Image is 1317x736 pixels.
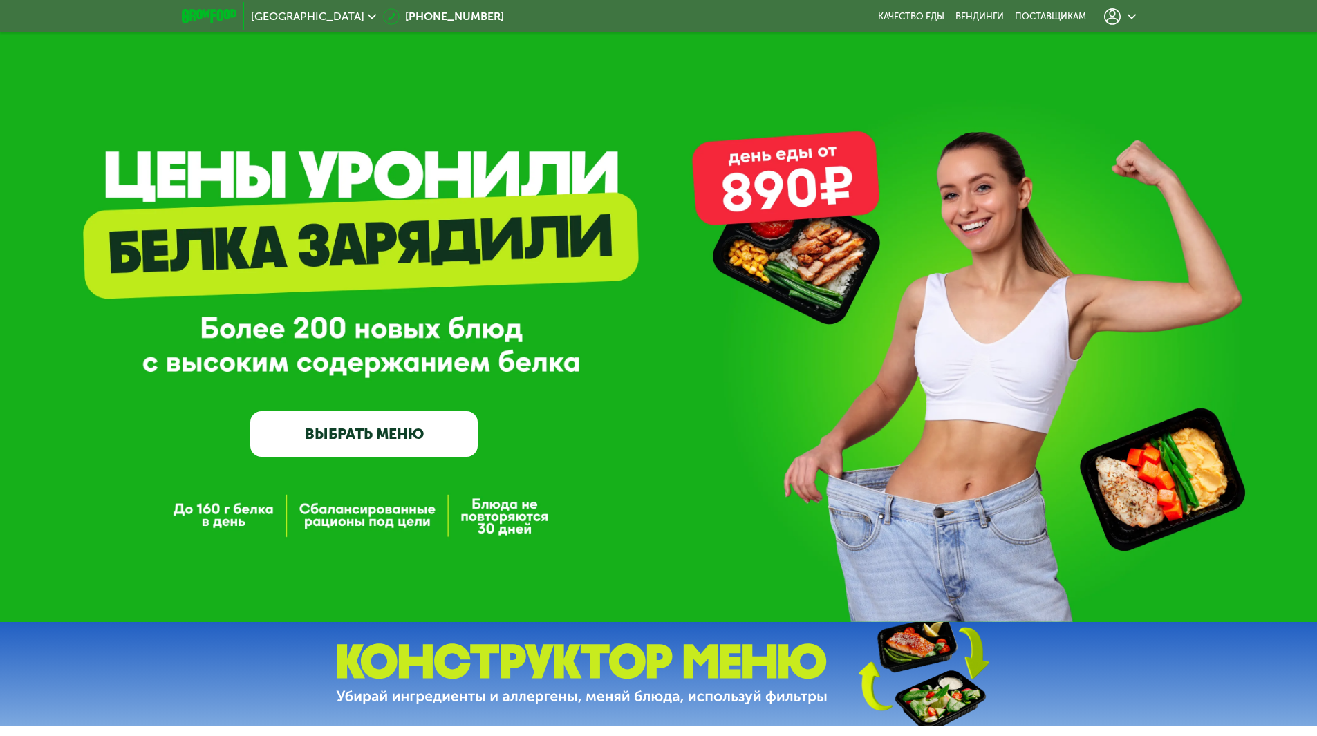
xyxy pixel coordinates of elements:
[251,11,364,22] span: [GEOGRAPHIC_DATA]
[955,11,1004,22] a: Вендинги
[383,8,504,25] a: [PHONE_NUMBER]
[878,11,944,22] a: Качество еды
[250,411,478,457] a: ВЫБРАТЬ МЕНЮ
[1015,11,1086,22] div: поставщикам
